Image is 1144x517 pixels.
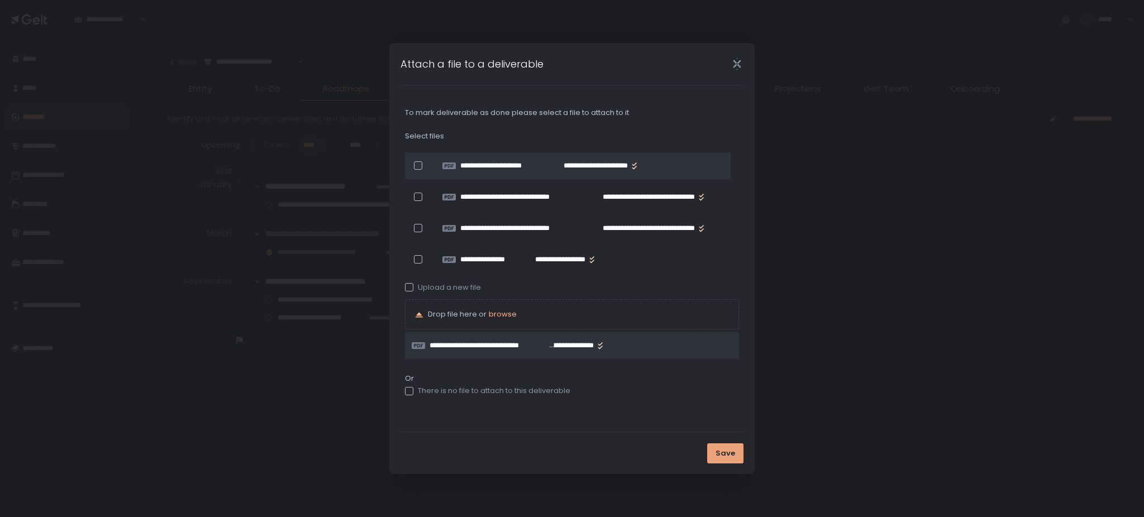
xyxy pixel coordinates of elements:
span: Or [405,374,739,384]
div: To mark deliverable as done please select a file to attach to it [405,108,739,118]
button: browse [489,309,517,319]
button: Save [707,443,743,463]
span: browse [489,309,517,319]
div: Close [719,58,755,70]
p: Drop file here or [428,309,517,319]
div: Select files [405,131,739,141]
h1: Attach a file to a deliverable [401,56,544,71]
span: Save [716,448,735,458]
